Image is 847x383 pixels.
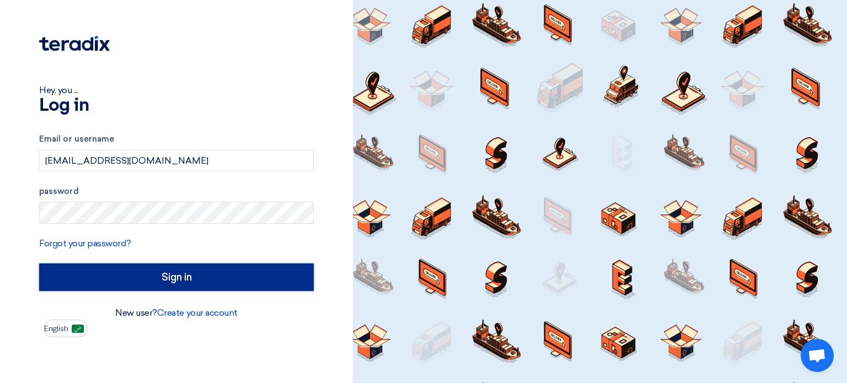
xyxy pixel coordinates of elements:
font: password [39,186,79,196]
font: English [44,324,68,333]
img: Teradix logo [39,36,110,51]
div: Open chat [801,339,834,372]
font: Hey, you ... [39,85,78,95]
a: Create your account [157,308,238,318]
font: Log in [39,97,89,115]
img: ar-AR.png [72,325,84,333]
input: Sign in [39,263,314,291]
input: Enter your business email or username [39,150,314,172]
button: English [44,320,88,337]
a: Forgot your password? [39,238,131,249]
font: Email or username [39,134,114,144]
font: New user? [115,308,157,318]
